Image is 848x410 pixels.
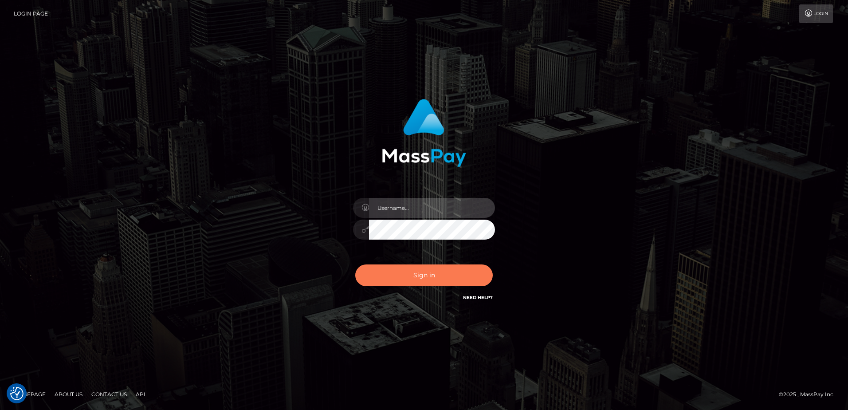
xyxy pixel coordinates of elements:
img: MassPay Login [382,99,466,167]
a: Contact Us [88,387,130,401]
input: Username... [369,198,495,218]
a: Login Page [14,4,48,23]
a: API [132,387,149,401]
a: Homepage [10,387,49,401]
img: Revisit consent button [10,387,24,400]
button: Sign in [355,264,493,286]
a: About Us [51,387,86,401]
a: Need Help? [463,295,493,300]
a: Login [799,4,833,23]
div: © 2025 , MassPay Inc. [779,390,841,399]
button: Consent Preferences [10,387,24,400]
